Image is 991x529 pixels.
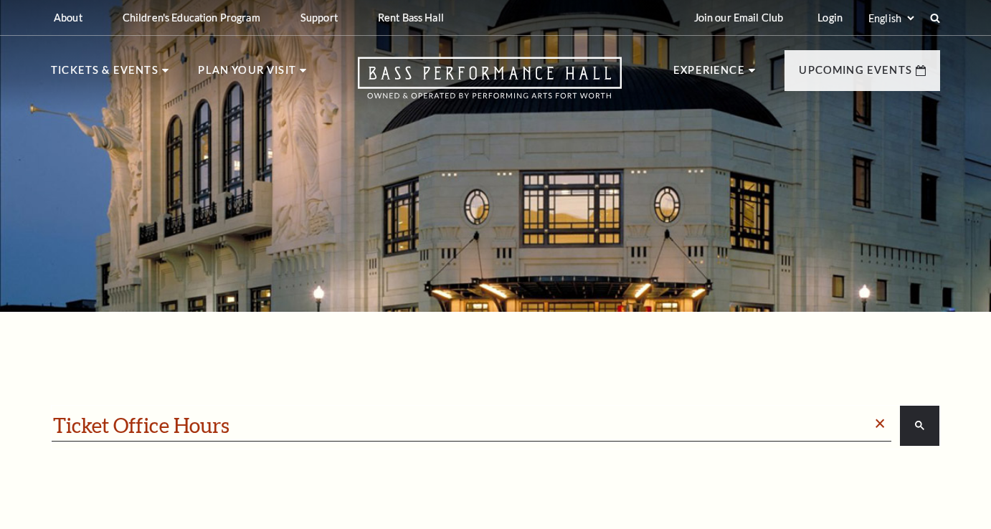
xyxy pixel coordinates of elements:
[799,62,912,87] p: Upcoming Events
[378,11,444,24] p: Rent Bass Hall
[198,62,296,87] p: Plan Your Visit
[871,414,888,434] a: Clear search box
[673,62,745,87] p: Experience
[51,62,158,87] p: Tickets & Events
[54,11,82,24] p: About
[874,414,886,434] span: ×
[123,11,260,24] p: Children's Education Program
[53,413,870,439] input: search
[866,11,916,25] select: Select:
[300,11,338,24] p: Support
